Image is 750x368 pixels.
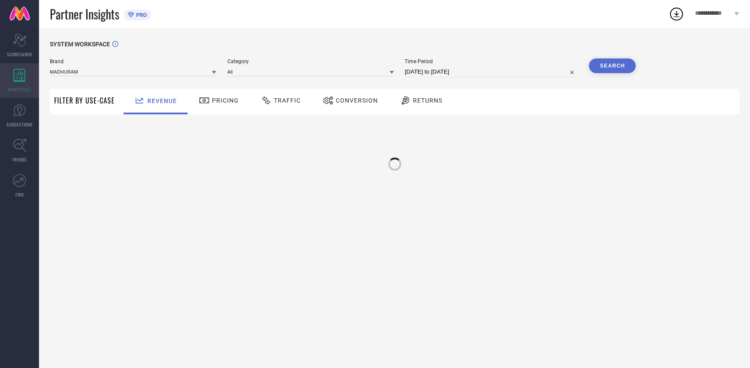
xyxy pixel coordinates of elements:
span: SYSTEM WORKSPACE [50,41,110,48]
input: Select time period [405,67,578,77]
span: Pricing [212,97,239,104]
span: Traffic [274,97,301,104]
span: PRO [134,12,147,18]
button: Search [589,58,636,73]
span: Conversion [336,97,378,104]
span: Revenue [147,97,177,104]
span: TRENDS [12,156,27,163]
span: FWD [16,191,24,198]
span: WORKSPACE [8,86,32,93]
span: Category [227,58,393,65]
span: Partner Insights [50,5,119,23]
span: SUGGESTIONS [6,121,33,128]
span: Returns [413,97,442,104]
span: Brand [50,58,216,65]
span: Filter By Use-Case [54,95,115,106]
span: Time Period [405,58,578,65]
span: SCORECARDS [7,51,32,58]
div: Open download list [669,6,684,22]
